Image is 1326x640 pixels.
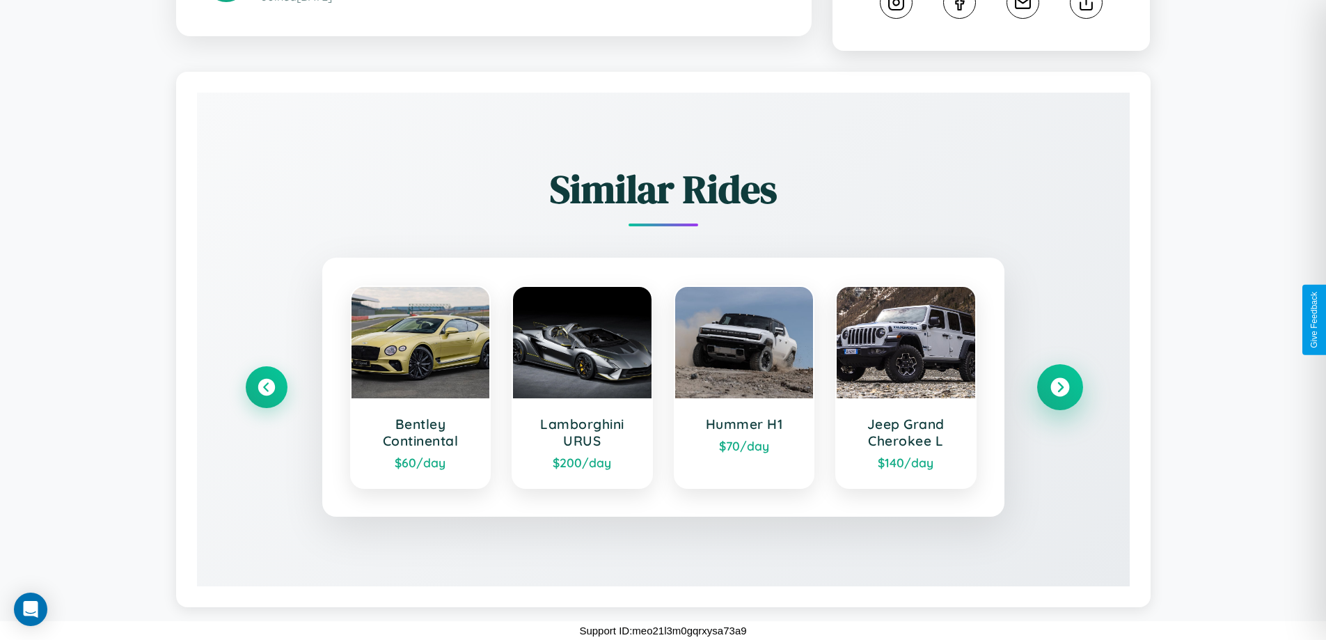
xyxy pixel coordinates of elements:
[579,621,746,640] p: Support ID: meo21l3m0gqrxysa73a9
[14,593,47,626] div: Open Intercom Messenger
[851,416,961,449] h3: Jeep Grand Cherokee L
[689,438,800,453] div: $ 70 /day
[835,286,977,489] a: Jeep Grand Cherokee L$140/day
[527,416,638,449] h3: Lamborghini URUS
[365,416,476,449] h3: Bentley Continental
[350,286,491,489] a: Bentley Continental$60/day
[246,162,1081,216] h2: Similar Rides
[512,286,653,489] a: Lamborghini URUS$200/day
[674,286,815,489] a: Hummer H1$70/day
[689,416,800,432] h3: Hummer H1
[851,455,961,470] div: $ 140 /day
[1309,292,1319,348] div: Give Feedback
[365,455,476,470] div: $ 60 /day
[527,455,638,470] div: $ 200 /day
